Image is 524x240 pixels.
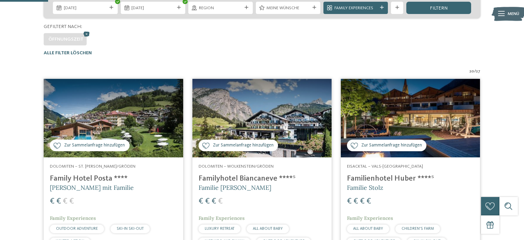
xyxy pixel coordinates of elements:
span: Alle Filter löschen [44,51,92,55]
span: Familie Stolz [347,184,383,192]
span: ALL ABOUT BABY [353,227,383,231]
span: € [199,197,203,206]
img: Familienhotels gesucht? Hier findet ihr die besten! [192,79,332,157]
span: Eisacktal – Vals-[GEOGRAPHIC_DATA] [347,164,423,169]
span: € [353,197,358,206]
span: [DATE] [64,5,107,11]
span: € [56,197,61,206]
span: Family Experiences [199,215,245,221]
span: Dolomiten – Wolkenstein/Gröden [199,164,274,169]
span: 20 [469,68,474,74]
span: Zur Sammelanfrage hinzufügen [361,142,422,149]
span: € [205,197,210,206]
span: Region [199,5,242,11]
span: € [347,197,352,206]
img: Familienhotels gesucht? Hier findet ihr die besten! [341,79,480,157]
h4: Familienhotel Huber ****ˢ [347,174,474,183]
span: filtern [430,6,448,11]
span: € [69,197,74,206]
span: ALL ABOUT BABY [253,227,283,231]
span: Gefiltert nach: [44,24,82,29]
span: SKI-IN SKI-OUT [117,227,144,231]
span: Family Experiences [347,215,393,221]
span: € [366,197,371,206]
span: € [63,197,68,206]
span: Zur Sammelanfrage hinzufügen [64,142,125,149]
span: 27 [476,68,480,74]
span: € [212,197,216,206]
span: [DATE] [131,5,174,11]
span: Familie [PERSON_NAME] [199,184,271,192]
span: LUXURY RETREAT [205,227,234,231]
span: / [474,68,476,74]
img: Familienhotels gesucht? Hier findet ihr die besten! [44,79,183,157]
span: [PERSON_NAME] mit Familie [50,184,134,192]
span: Family Experiences [334,5,377,11]
span: € [360,197,365,206]
h4: Familyhotel Biancaneve ****ˢ [199,174,325,183]
span: Dolomiten – St. [PERSON_NAME]/Gröden [50,164,135,169]
h4: Family Hotel Posta **** [50,174,177,183]
span: Meine Wünsche [266,5,309,11]
span: Öffnungszeit [48,37,84,42]
span: CHILDREN’S FARM [402,227,434,231]
span: Zur Sammelanfrage hinzufügen [213,142,274,149]
span: € [218,197,223,206]
span: € [50,197,55,206]
span: OUTDOOR ADVENTURE [56,227,98,231]
span: Family Experiences [50,215,96,221]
